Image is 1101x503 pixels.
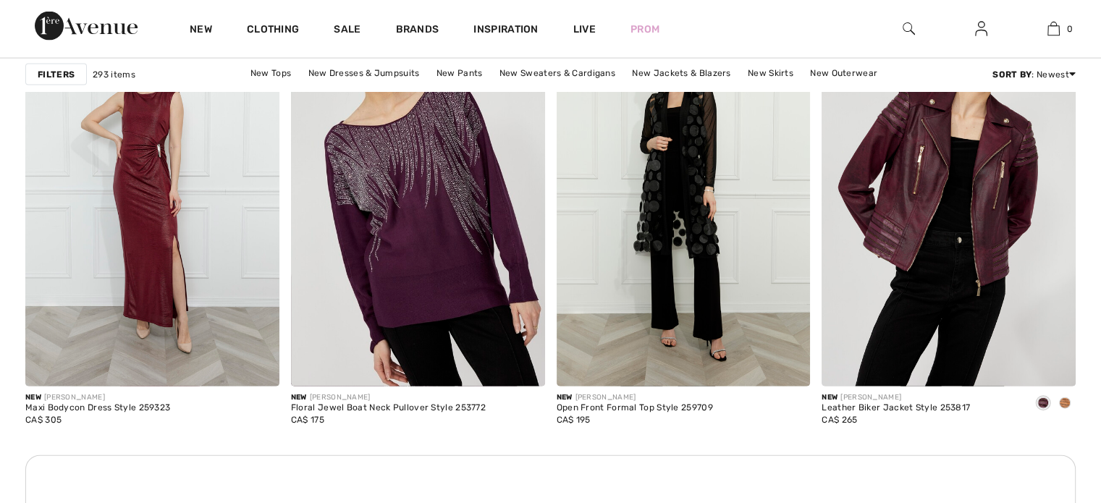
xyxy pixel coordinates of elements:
[992,69,1032,80] strong: Sort By
[128,10,158,23] span: Help
[190,23,212,38] a: New
[396,23,439,38] a: Brands
[803,64,885,83] a: New Outerwear
[975,20,987,38] img: My Info
[557,415,591,425] span: CA$ 195
[301,64,427,83] a: New Dresses & Jumpsuits
[291,393,307,402] span: New
[822,6,1076,386] img: Leather Biker Jacket Style 253817. Burnt orange
[243,64,298,83] a: New Tops
[992,68,1076,81] div: : Newest
[963,20,999,38] a: Sign In
[1047,20,1060,38] img: My Bag
[1067,22,1073,35] span: 0
[822,393,838,402] span: New
[557,403,713,413] div: Open Front Formal Top Style 259709
[822,415,857,425] span: CA$ 265
[625,64,738,83] a: New Jackets & Blazers
[557,6,811,386] img: Open Front Formal Top Style 259709. Black
[334,23,360,38] a: Sale
[291,392,486,403] div: [PERSON_NAME]
[492,64,623,83] a: New Sweaters & Cardigans
[557,393,573,402] span: New
[1054,392,1076,416] div: Burnt orange
[25,392,170,403] div: [PERSON_NAME]
[557,392,713,403] div: [PERSON_NAME]
[903,20,915,38] img: search the website
[25,403,170,413] div: Maxi Bodycon Dress Style 259323
[473,23,538,38] span: Inspiration
[741,64,801,83] a: New Skirts
[1032,392,1054,416] div: Plum
[291,403,486,413] div: Floral Jewel Boat Neck Pullover Style 253772
[573,22,596,37] a: Live
[429,64,490,83] a: New Pants
[822,392,970,403] div: [PERSON_NAME]
[1018,20,1089,38] a: 0
[35,12,138,41] img: 1ère Avenue
[38,68,75,81] strong: Filters
[291,6,545,386] img: Floral Jewel Boat Neck Pullover Style 253772. Plum
[630,22,659,37] a: Prom
[93,68,135,81] span: 293 items
[247,23,299,38] a: Clothing
[25,6,279,386] img: Maxi Bodycon Dress Style 259323. Bordeaux
[25,393,41,402] span: New
[25,415,62,425] span: CA$ 305
[291,415,324,425] span: CA$ 175
[822,403,970,413] div: Leather Biker Jacket Style 253817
